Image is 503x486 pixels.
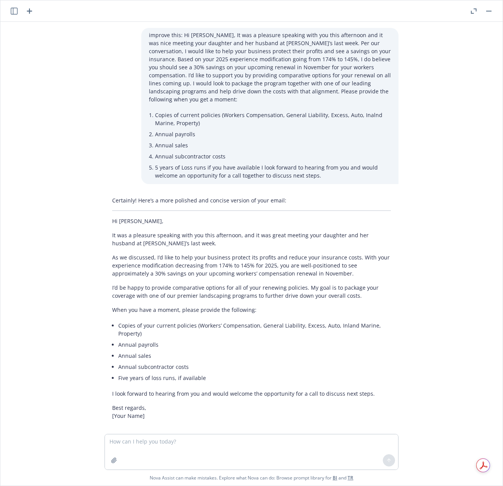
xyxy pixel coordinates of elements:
li: Annual subcontractor costs [155,151,391,162]
li: Annual subcontractor costs [118,361,391,372]
li: Annual sales [118,350,391,361]
li: Copies of your current policies (Workers’ Compensation, General Liability, Excess, Auto, Inland M... [118,320,391,339]
p: improve this: Hi [PERSON_NAME], It was a pleasure speaking with you this afternoon and it was nic... [149,31,391,103]
p: When you have a moment, please provide the following: [112,306,391,314]
li: Annual payrolls [155,129,391,140]
a: TR [348,475,353,481]
li: Annual payrolls [118,339,391,350]
p: It was a pleasure speaking with you this afternoon, and it was great meeting your daughter and he... [112,231,391,247]
li: 5 years of Loss runs if you have available I look forward to hearing from you and would welcome a... [155,162,391,181]
a: BI [333,475,337,481]
p: As we discussed, I’d like to help your business protect its profits and reduce your insurance cos... [112,253,391,277]
li: Annual sales [155,140,391,151]
p: Certainly! Here’s a more polished and concise version of your email: [112,196,391,204]
p: I look forward to hearing from you and would welcome the opportunity for a call to discuss next s... [112,390,391,398]
p: Best regards, [Your Name] [112,404,391,420]
li: Copies of current policies (Workers Compensation, General Liability, Excess, Auto, Inalnd Marine,... [155,109,391,129]
p: Hi [PERSON_NAME], [112,217,391,225]
span: Nova Assist can make mistakes. Explore what Nova can do: Browse prompt library for and [3,470,500,486]
p: I’d be happy to provide comparative options for all of your renewing policies. My goal is to pack... [112,284,391,300]
li: Five years of loss runs, if available [118,372,391,383]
